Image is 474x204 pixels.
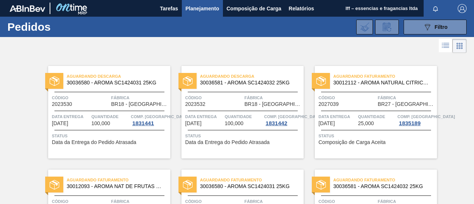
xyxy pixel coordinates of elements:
[225,121,244,126] span: 100,000
[244,101,302,107] span: BR18 - Pernambuco
[10,5,45,12] img: TNhmsLtSVTkK8tSr43FrP2fwEKptu5GPRR3wAAAABJRU5ErkJggg==
[435,24,448,30] span: Filtro
[131,120,155,126] div: 1831441
[37,66,170,158] a: statusAguardando Descarga30036580 - AROMA SC1424031 25KGCódigo2023530FábricaBR18 - [GEOGRAPHIC_DA...
[397,113,435,126] a: Comp. [GEOGRAPHIC_DATA]1835189
[333,73,437,80] span: Aguardando Faturamento
[378,101,435,107] span: BR27 - Nova Minas
[318,101,339,107] span: 2027039
[378,94,435,101] span: Fábrica
[318,140,385,145] span: Composição de Carga Aceita
[397,113,455,120] span: Comp. Carga
[424,3,447,14] button: Notificações
[170,66,304,158] a: statusAguardando Descarga30036581 - AROMA SC1424032 25KGCódigo2023532FábricaBR18 - [GEOGRAPHIC_DA...
[131,113,188,120] span: Comp. Carga
[264,113,302,126] a: Comp. [GEOGRAPHIC_DATA]1831442
[333,80,431,86] span: 30012112 - AROMA NATURAL CITRICO - ABI211645F
[67,176,170,184] span: Aguardando Faturamento
[91,121,110,126] span: 100,000
[52,132,168,140] span: Status
[183,180,193,190] img: status
[333,184,431,189] span: 30036581 - AROMA SC1424032 25KG
[318,132,435,140] span: Status
[183,76,193,86] img: status
[225,113,263,120] span: Quantidade
[439,39,453,53] div: Visão em Lista
[185,94,243,101] span: Código
[67,184,164,189] span: 30012093 - AROMA NAT DE FRUTAS VERDES -ABI221664F
[264,120,288,126] div: 1831442
[52,113,90,120] span: Data entrega
[227,4,281,13] span: Composição de Carga
[200,176,304,184] span: Aguardando Faturamento
[318,113,356,120] span: Data entrega
[67,73,170,80] span: Aguardando Descarga
[160,4,178,13] span: Tarefas
[52,140,136,145] span: Data da Entrega do Pedido Atrasada
[111,101,168,107] span: BR18 - Pernambuco
[358,121,374,126] span: 25,000
[91,113,129,120] span: Quantidade
[358,113,396,120] span: Quantidade
[200,73,304,80] span: Aguardando Descarga
[333,176,437,184] span: Aguardando Faturamento
[67,80,164,86] span: 30036580 - AROMA SC1424031 25KG
[50,76,59,86] img: status
[185,140,270,145] span: Data da Entrega do Pedido Atrasada
[52,101,72,107] span: 2023530
[185,101,206,107] span: 2023532
[7,23,110,31] h1: Pedidos
[318,121,335,126] span: 25/09/2025
[50,180,59,190] img: status
[185,132,302,140] span: Status
[453,39,467,53] div: Visão em Cards
[458,4,467,13] img: Logout
[316,76,326,86] img: status
[375,20,399,34] div: Solicitação de Revisão de Pedidos
[318,94,376,101] span: Código
[200,184,298,189] span: 30036580 - AROMA SC1424031 25KG
[185,113,223,120] span: Data entrega
[264,113,321,120] span: Comp. Carga
[289,4,314,13] span: Relatórios
[52,121,68,126] span: 10/09/2025
[200,80,298,86] span: 30036581 - AROMA SC1424032 25KG
[404,20,467,34] button: Filtro
[52,94,109,101] span: Código
[185,121,201,126] span: 10/09/2025
[111,94,168,101] span: Fábrica
[186,4,219,13] span: Planejamento
[316,180,326,190] img: status
[356,20,373,34] div: Importar Negociações dos Pedidos
[304,66,437,158] a: statusAguardando Faturamento30012112 - AROMA NATURAL CITRICO - ABI211645FCódigo2027039FábricaBR27...
[131,113,168,126] a: Comp. [GEOGRAPHIC_DATA]1831441
[397,120,422,126] div: 1835189
[244,94,302,101] span: Fábrica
